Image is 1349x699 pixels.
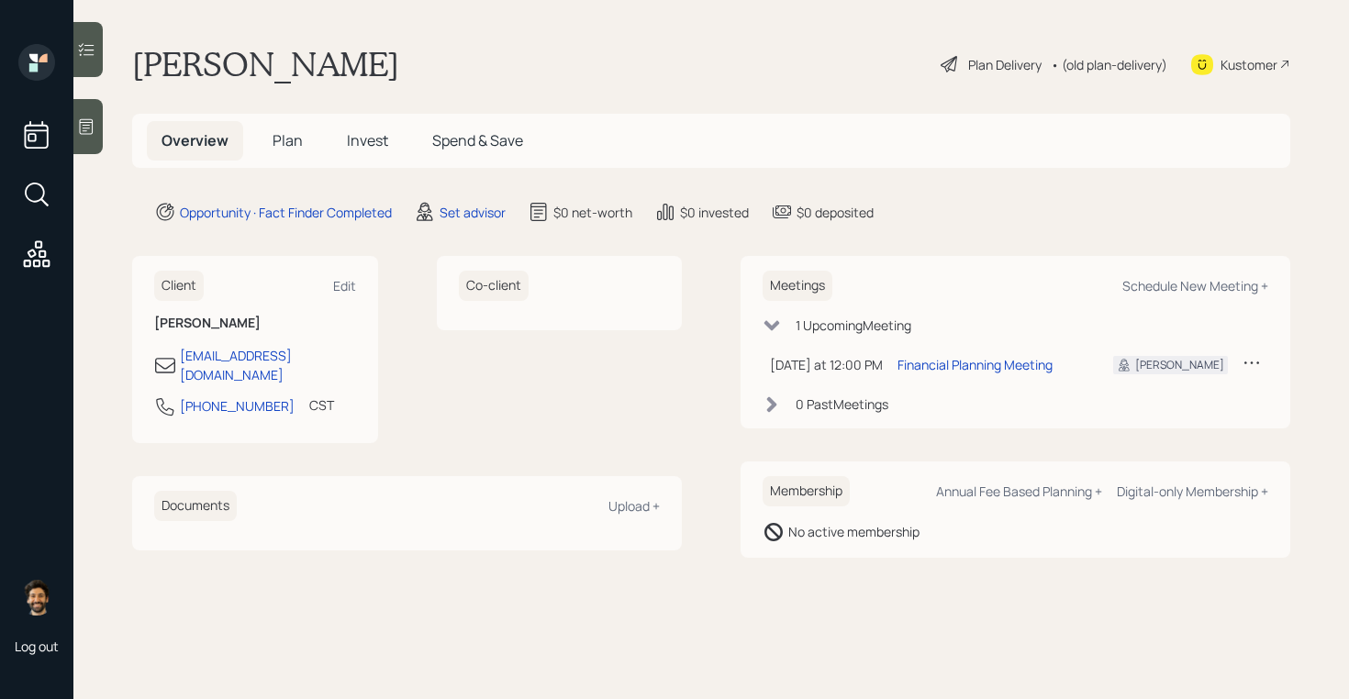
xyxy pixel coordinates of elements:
div: 1 Upcoming Meeting [796,316,911,335]
h6: Documents [154,491,237,521]
div: Schedule New Meeting + [1122,277,1268,294]
div: $0 net-worth [553,203,632,222]
div: No active membership [788,522,920,541]
h1: [PERSON_NAME] [132,44,399,84]
div: $0 deposited [797,203,874,222]
div: Financial Planning Meeting [897,355,1053,374]
h6: Membership [763,476,850,506]
h6: [PERSON_NAME] [154,316,356,331]
div: • (old plan-delivery) [1051,55,1167,74]
div: [PHONE_NUMBER] [180,396,295,416]
h6: Meetings [763,271,832,301]
div: [PERSON_NAME] [1135,357,1224,373]
div: [DATE] at 12:00 PM [770,355,883,374]
div: Set advisor [440,203,506,222]
span: Overview [162,130,229,150]
div: Opportunity · Fact Finder Completed [180,203,392,222]
img: eric-schwartz-headshot.png [18,579,55,616]
div: Plan Delivery [968,55,1042,74]
div: Digital-only Membership + [1117,483,1268,500]
div: Upload + [608,497,660,515]
div: Annual Fee Based Planning + [936,483,1102,500]
div: $0 invested [680,203,749,222]
div: Log out [15,638,59,655]
h6: Co-client [459,271,529,301]
span: Spend & Save [432,130,523,150]
div: CST [309,395,334,415]
span: Invest [347,130,388,150]
div: Kustomer [1221,55,1277,74]
span: Plan [273,130,303,150]
h6: Client [154,271,204,301]
div: Edit [333,277,356,294]
div: 0 Past Meeting s [796,394,888,414]
div: [EMAIL_ADDRESS][DOMAIN_NAME] [180,346,356,384]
